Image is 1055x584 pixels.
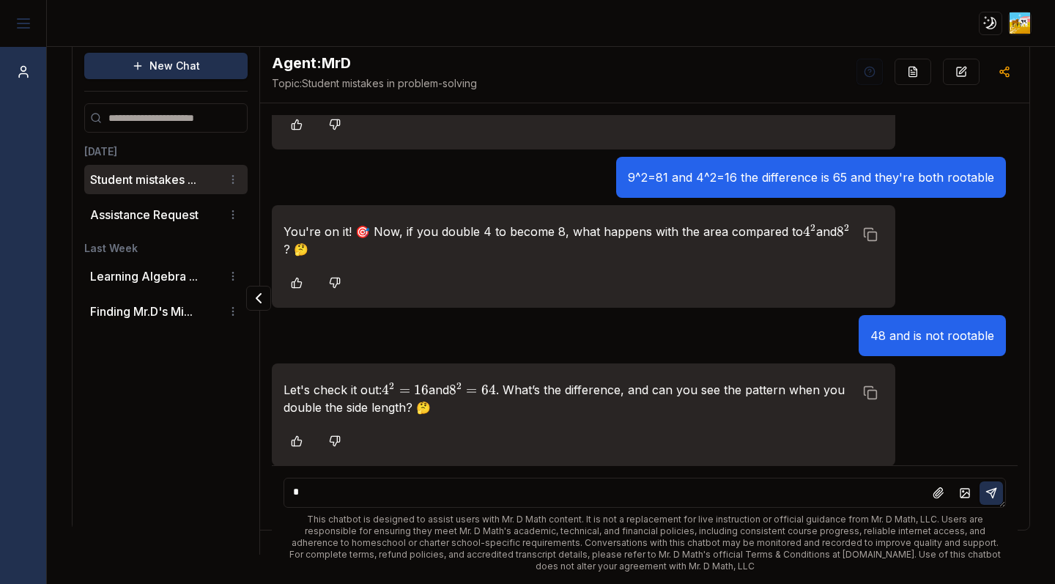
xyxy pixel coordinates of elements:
span: 2 [389,380,394,392]
button: Conversation options [224,206,242,223]
h3: [DATE] [84,144,248,159]
h3: Last Week [84,241,248,256]
p: Let's check it out: and . What’s the difference, and can you see the pattern when you double the ... [284,381,854,416]
span: 8 [449,382,456,398]
div: This chatbot is designed to assist users with Mr. D Math content. It is not a replacement for liv... [284,514,1005,572]
span: 8 [837,223,844,240]
p: You're on it! 🎯 Now, if you double 4 to become 8, what happens with the area compared to and ? 🤔 [284,223,854,258]
button: Conversation options [224,303,242,320]
span: 2 [844,222,849,234]
p: Assistance Request [90,206,199,223]
span: = [466,382,477,398]
span: 2 [810,222,815,234]
button: Learning Algebra ... [90,267,198,285]
p: 9^2=81 and 4^2=16 the difference is 65 and they're both rootable [628,169,994,186]
button: Help Videos [856,59,883,85]
button: New Chat [84,53,248,79]
span: 16 [414,382,429,398]
span: 4 [803,223,810,240]
span: 4 [382,382,389,398]
span: 2 [456,380,462,392]
p: 48 and is not rootable [870,327,994,344]
span: Student mistakes in problem-solving [272,76,477,91]
button: Conversation options [224,267,242,285]
button: Collapse panel [246,286,271,311]
button: Conversation options [224,171,242,188]
button: Finding Mr.D's Mi... [90,303,193,320]
button: Student mistakes ... [90,171,196,188]
button: Re-Fill Questions [895,59,931,85]
span: = [399,382,410,398]
img: ACg8ocIkkPi9yJjGgj8jLxbnGTbQKc3f_9dJspy76WLMJbJReXGEO9c0=s96-c [1010,12,1031,34]
h2: MrD [272,53,477,73]
span: 64 [481,382,496,398]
